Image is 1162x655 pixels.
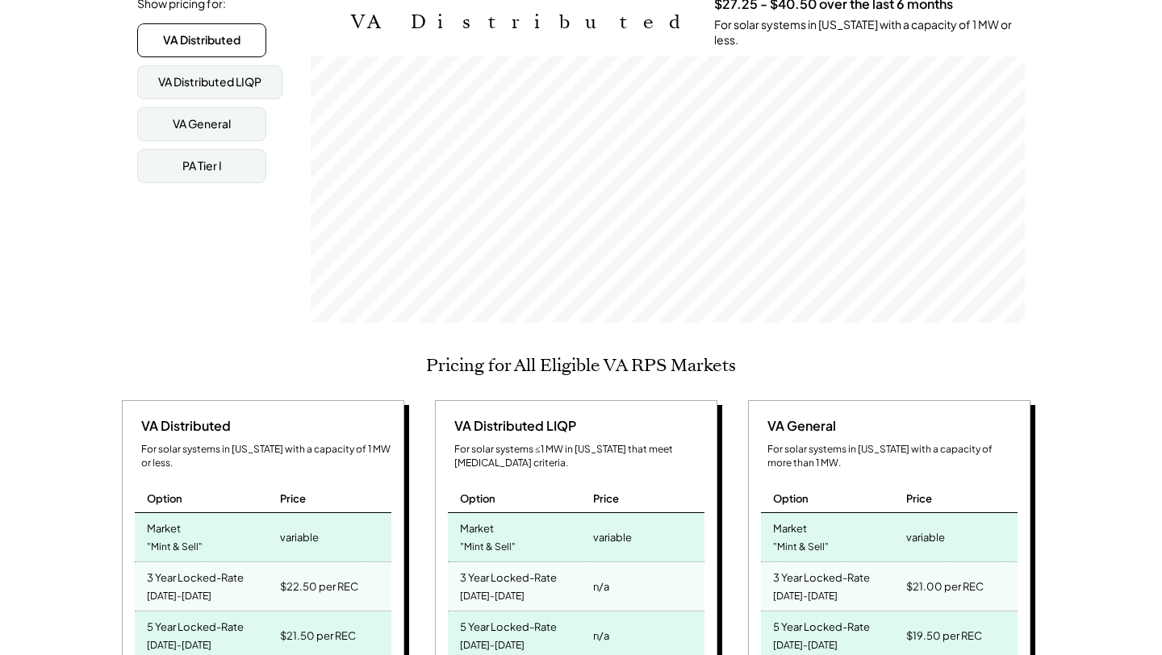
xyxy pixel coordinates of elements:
h2: VA Distributed [351,10,690,34]
div: VA General [173,116,231,132]
div: VA Distributed LIQP [448,417,576,435]
div: For solar systems in [US_STATE] with a capacity of more than 1 MW. [767,443,1018,470]
div: VA Distributed [163,32,240,48]
div: 3 Year Locked-Rate [147,566,244,585]
div: 5 Year Locked-Rate [460,615,557,634]
div: "Mint & Sell" [147,536,203,558]
div: n/a [593,575,609,598]
div: $19.50 per REC [906,624,982,647]
div: $21.50 per REC [280,624,356,647]
div: 3 Year Locked-Rate [460,566,557,585]
div: For solar systems in [US_STATE] with a capacity of 1 MW or less. [141,443,391,470]
div: Market [147,517,181,536]
div: Market [773,517,807,536]
div: variable [280,526,319,549]
div: VA Distributed [135,417,231,435]
div: Market [460,517,494,536]
div: Price [593,491,619,506]
div: Option [147,491,182,506]
div: For solar systems ≤1 MW in [US_STATE] that meet [MEDICAL_DATA] criteria. [454,443,704,470]
div: "Mint & Sell" [773,536,829,558]
div: $22.50 per REC [280,575,358,598]
div: 5 Year Locked-Rate [147,615,244,634]
div: variable [593,526,632,549]
div: Option [460,491,495,506]
div: [DATE]-[DATE] [147,586,211,607]
div: n/a [593,624,609,647]
div: Price [906,491,932,506]
div: For solar systems in [US_STATE] with a capacity of 1 MW or less. [714,17,1025,48]
div: "Mint & Sell" [460,536,516,558]
div: 5 Year Locked-Rate [773,615,870,634]
div: 3 Year Locked-Rate [773,566,870,585]
div: $21.00 per REC [906,575,984,598]
div: [DATE]-[DATE] [773,586,838,607]
div: Price [280,491,306,506]
div: Option [773,491,809,506]
div: [DATE]-[DATE] [460,586,525,607]
h2: Pricing for All Eligible VA RPS Markets [426,355,736,376]
div: variable [906,526,945,549]
div: VA Distributed LIQP [158,74,261,90]
div: VA General [761,417,836,435]
div: PA Tier I [182,158,222,174]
